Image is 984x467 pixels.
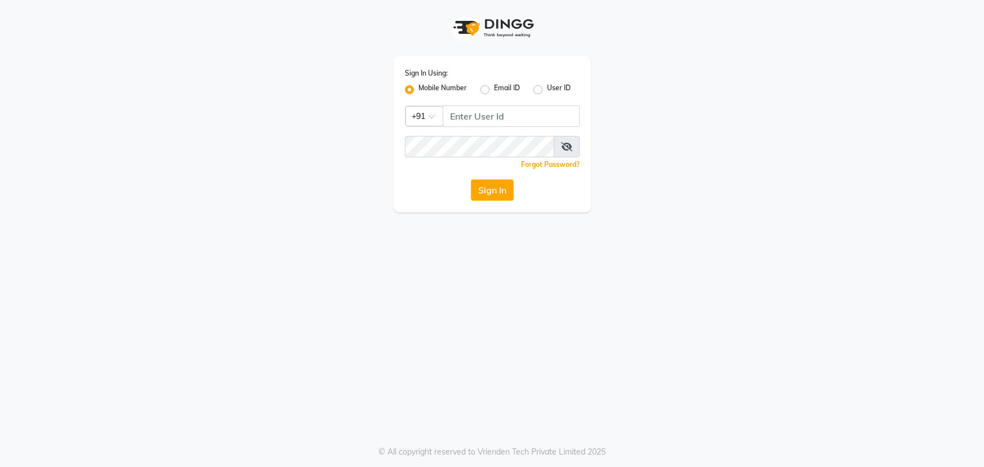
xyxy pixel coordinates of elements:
[494,83,520,96] label: Email ID
[443,105,580,127] input: Username
[521,160,580,169] a: Forgot Password?
[405,68,448,78] label: Sign In Using:
[418,83,467,96] label: Mobile Number
[471,179,514,201] button: Sign In
[547,83,571,96] label: User ID
[447,11,537,45] img: logo1.svg
[405,136,554,157] input: Username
